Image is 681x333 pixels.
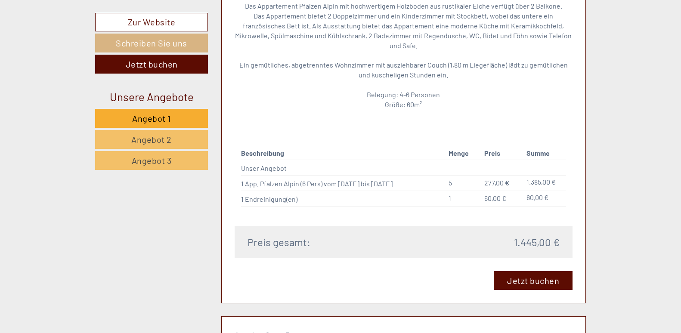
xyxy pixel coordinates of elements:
div: Appartements & Wellness [PERSON_NAME] [13,25,135,32]
span: Angebot 1 [132,113,171,123]
button: Senden [282,223,338,242]
td: 1.385,00 € [523,176,566,191]
span: 60,00 € [484,194,506,202]
td: 5 [445,176,481,191]
div: [DATE] [153,6,185,21]
td: 1 App. Pfalzen Alpin (6 Pers) vom [DATE] bis [DATE] [241,176,446,191]
th: Preis [481,147,523,160]
td: 1 [445,191,481,207]
div: Preis gesamt: [241,235,404,250]
th: Beschreibung [241,147,446,160]
td: 60,00 € [523,191,566,207]
small: 11:52 [13,42,135,48]
div: Guten Tag, wie können wir Ihnen helfen? [6,23,139,49]
a: Schreiben Sie uns [95,34,208,52]
p: Das Appartement Pfalzen Alpin mit hochwertigem Holzboden aus rustikaler Eiche verfügt über 2 Balk... [235,1,573,109]
div: Unsere Angebote [95,89,208,105]
a: Jetzt buchen [95,55,208,74]
span: 277,00 € [484,179,509,187]
td: Unser Angebot [241,160,446,176]
td: 1 Endreinigung(en) [241,191,446,207]
th: Menge [445,147,481,160]
span: 1.445,00 € [514,235,560,250]
th: Summe [523,147,566,160]
span: Angebot 2 [131,134,172,145]
span: Angebot 3 [132,155,172,166]
a: Zur Website [95,13,208,31]
a: Jetzt buchen [494,271,573,290]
